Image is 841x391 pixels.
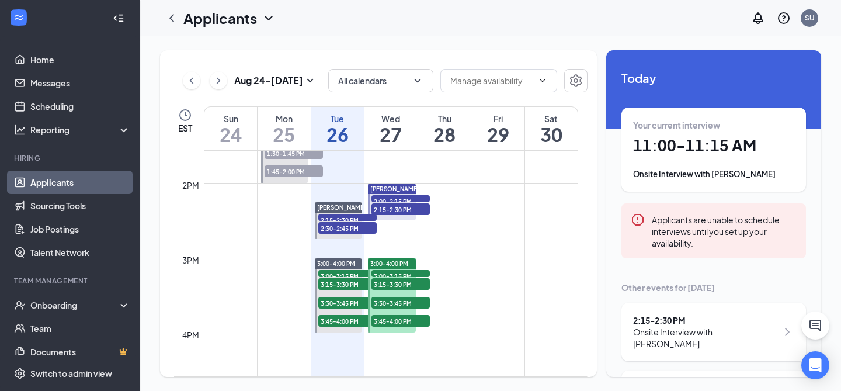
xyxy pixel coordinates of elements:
[569,74,583,88] svg: Settings
[525,113,578,124] div: Sat
[371,297,430,309] span: 3:30-3:45 PM
[183,72,200,89] button: ChevronLeft
[371,315,430,327] span: 3:45-4:00 PM
[633,326,777,350] div: Onsite Interview with [PERSON_NAME]
[258,113,311,124] div: Mon
[318,270,377,282] span: 3:00-3:15 PM
[412,75,423,86] svg: ChevronDown
[633,168,794,180] div: Onsite Interview with [PERSON_NAME]
[652,213,797,249] div: Applicants are unable to schedule interviews until you set up your availability.
[370,259,408,268] span: 3:00-4:00 PM
[30,124,131,136] div: Reporting
[471,107,524,150] a: August 29, 2025
[370,185,419,192] span: [PERSON_NAME]
[14,276,128,286] div: Team Management
[180,179,201,192] div: 2pm
[204,107,257,150] a: August 24, 2025
[30,194,130,217] a: Sourcing Tools
[633,119,794,131] div: Your current interview
[364,124,418,144] h1: 27
[213,74,224,88] svg: ChevronRight
[30,340,130,364] a: DocumentsCrown
[525,107,578,150] a: August 30, 2025
[14,299,26,311] svg: UserCheck
[303,74,317,88] svg: SmallChevronDown
[801,312,829,340] button: ChatActive
[265,147,323,159] span: 1:30-1:45 PM
[262,11,276,25] svg: ChevronDown
[178,122,192,134] span: EST
[318,297,377,309] span: 3:30-3:45 PM
[564,69,588,92] button: Settings
[234,74,303,87] h3: Aug 24 - [DATE]
[180,254,201,267] div: 3pm
[364,107,418,150] a: August 27, 2025
[538,76,547,85] svg: ChevronDown
[633,314,777,326] div: 2:15 - 2:30 PM
[30,299,120,311] div: Onboarding
[318,278,377,290] span: 3:15-3:30 PM
[258,124,311,144] h1: 25
[113,12,124,24] svg: Collapse
[183,8,257,28] h1: Applicants
[808,319,822,333] svg: ChatActive
[258,107,311,150] a: August 25, 2025
[178,108,192,122] svg: Clock
[318,222,377,234] span: 2:30-2:45 PM
[418,124,471,144] h1: 28
[471,113,524,124] div: Fri
[13,12,25,23] svg: WorkstreamLogo
[418,107,471,150] a: August 28, 2025
[204,113,257,124] div: Sun
[318,214,377,226] span: 2:15-2:30 PM
[317,204,366,211] span: [PERSON_NAME]
[780,325,794,339] svg: ChevronRight
[210,72,227,89] button: ChevronRight
[14,368,26,379] svg: Settings
[631,213,645,227] svg: Error
[311,113,364,124] div: Tue
[311,107,364,150] a: August 26, 2025
[30,71,130,95] a: Messages
[371,270,430,282] span: 3:00-3:15 PM
[186,74,197,88] svg: ChevronLeft
[751,11,765,25] svg: Notifications
[801,351,829,379] div: Open Intercom Messenger
[371,278,430,290] span: 3:15-3:30 PM
[265,165,323,177] span: 1:45-2:00 PM
[14,153,128,163] div: Hiring
[30,368,112,379] div: Switch to admin view
[165,11,179,25] svg: ChevronLeft
[471,124,524,144] h1: 29
[364,113,418,124] div: Wed
[805,13,815,23] div: SU
[14,124,26,136] svg: Analysis
[371,195,430,207] span: 2:00-2:15 PM
[317,259,355,268] span: 3:00-4:00 PM
[318,315,377,327] span: 3:45-4:00 PM
[371,203,430,215] span: 2:15-2:30 PM
[621,282,806,293] div: Other events for [DATE]
[30,317,130,340] a: Team
[30,241,130,264] a: Talent Network
[633,136,794,155] h1: 11:00 - 11:15 AM
[30,217,130,241] a: Job Postings
[621,69,806,87] span: Today
[311,124,364,144] h1: 26
[180,328,201,341] div: 4pm
[418,113,471,124] div: Thu
[777,11,791,25] svg: QuestionInfo
[450,74,533,87] input: Manage availability
[525,124,578,144] h1: 30
[30,95,130,118] a: Scheduling
[204,124,257,144] h1: 24
[30,171,130,194] a: Applicants
[30,48,130,71] a: Home
[328,69,433,92] button: All calendarsChevronDown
